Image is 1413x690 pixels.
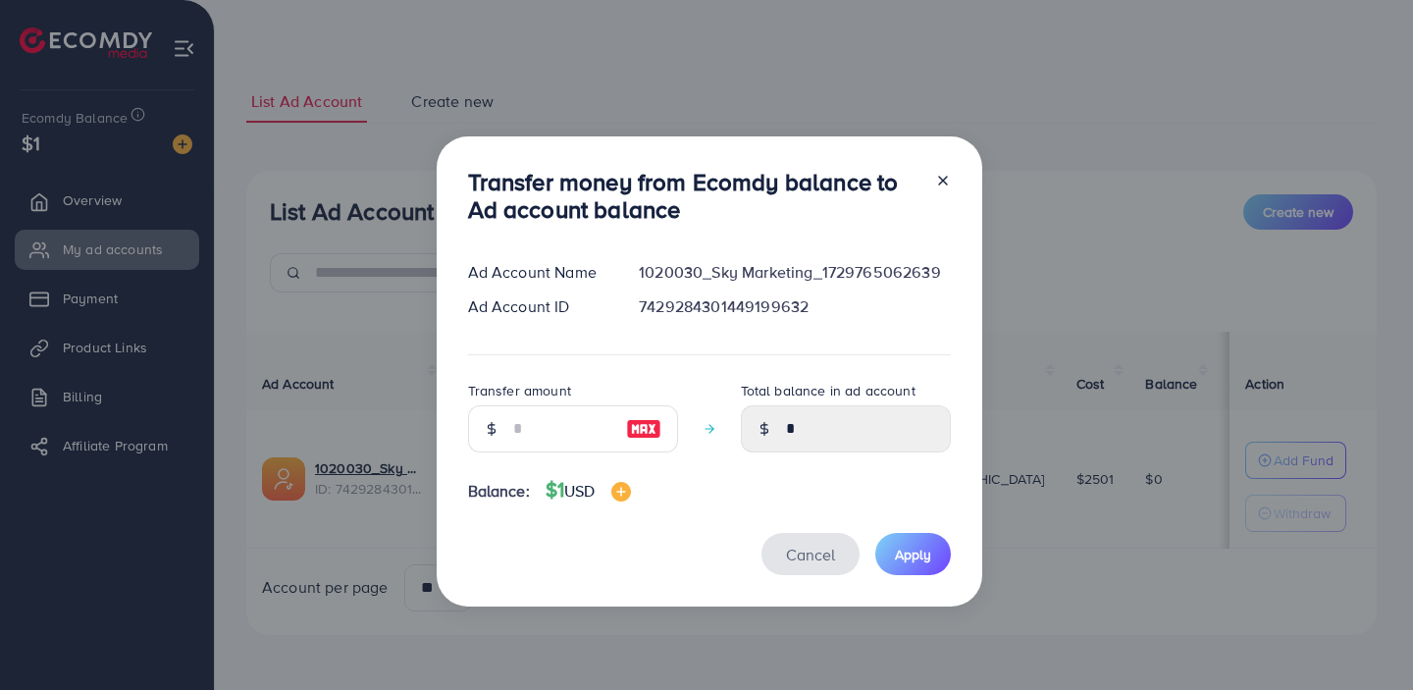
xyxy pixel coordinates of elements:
img: image [626,417,661,441]
span: Apply [895,545,931,564]
button: Apply [875,533,951,575]
span: Balance: [468,480,530,503]
img: image [611,482,631,502]
h4: $1 [546,478,631,503]
div: Ad Account ID [452,295,624,318]
iframe: Chat [1330,602,1398,675]
div: Ad Account Name [452,261,624,284]
label: Total balance in ad account [741,381,916,400]
h3: Transfer money from Ecomdy balance to Ad account balance [468,168,919,225]
button: Cancel [761,533,860,575]
div: 7429284301449199632 [623,295,966,318]
span: Cancel [786,544,835,565]
div: 1020030_Sky Marketing_1729765062639 [623,261,966,284]
span: USD [564,480,595,502]
label: Transfer amount [468,381,571,400]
